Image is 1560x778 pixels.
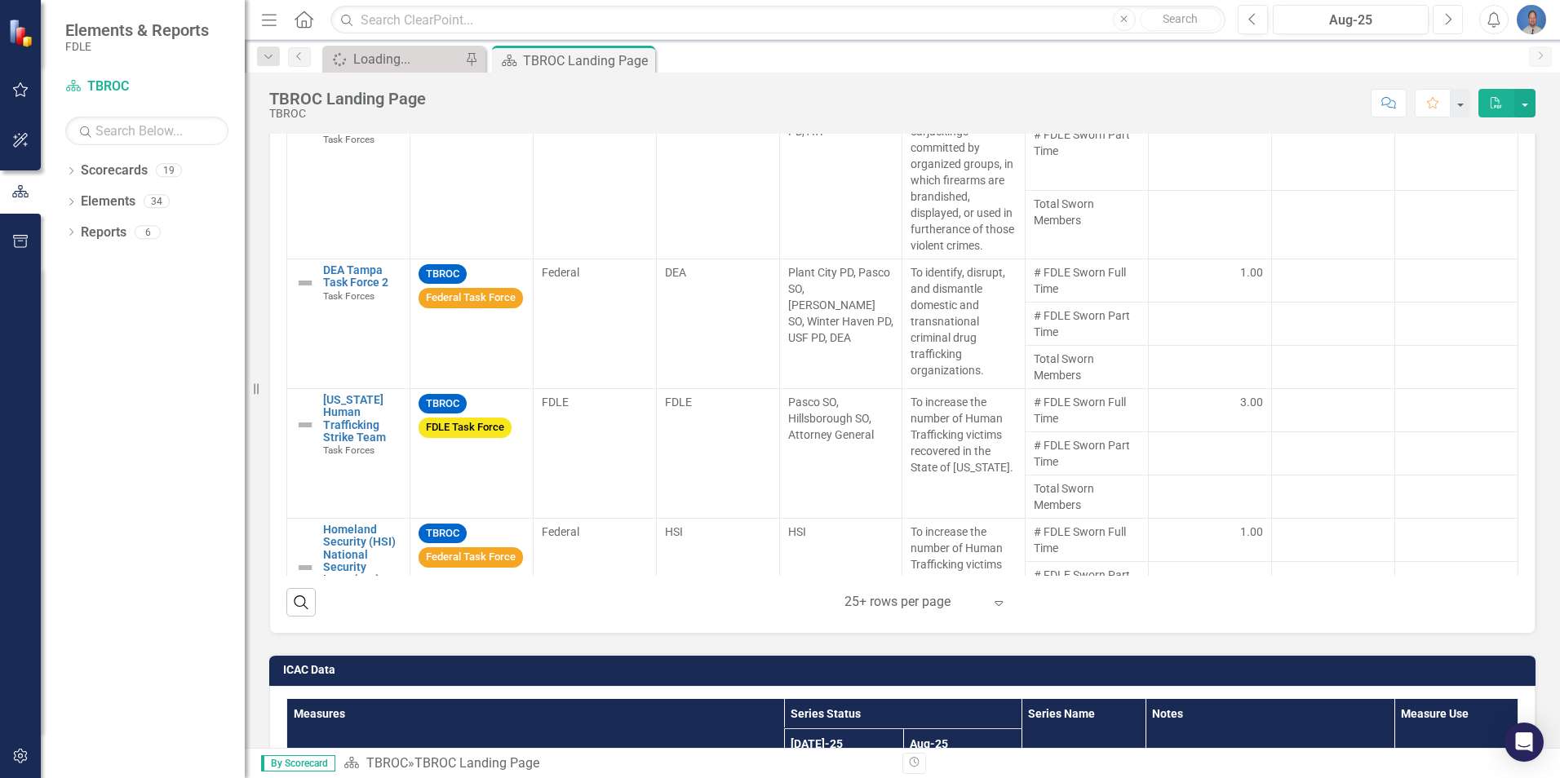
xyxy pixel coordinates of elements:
[1034,437,1140,470] span: # FDLE Sworn Part Time
[788,266,893,344] span: Plant City PD, Pasco SO, [PERSON_NAME] SO, Winter Haven PD, USF PD, DEA
[323,394,401,444] a: [US_STATE] Human Trafficking Strike Team
[1034,196,1140,228] span: Total Sworn Members
[1140,8,1221,31] button: Search
[414,755,539,771] div: TBROC Landing Page
[1149,388,1272,431] td: Double-Click to Edit
[1395,302,1518,345] td: Double-Click to Edit
[419,264,467,285] span: TBROC
[1272,388,1395,431] td: Double-Click to Edit
[419,547,523,568] span: Federal Task Force
[295,273,315,293] img: Not Defined
[1395,518,1518,561] td: Double-Click to Edit
[81,161,148,180] a: Scorecards
[1272,431,1395,475] td: Double-Click to Edit
[911,266,1005,377] span: To identify, disrupt, and dismantle domestic and transnational criminal drug trafficking organiza...
[1034,567,1140,599] span: # FDLE Sworn Part Time
[65,40,209,53] small: FDLE
[1273,5,1429,34] button: Aug-25
[419,394,467,414] span: TBROC
[1395,122,1518,190] td: Double-Click to Edit
[1034,351,1140,383] span: Total Sworn Members
[1149,431,1272,475] td: Double-Click to Edit
[287,388,410,518] td: Double-Click to Edit Right Click for Context Menu
[1034,394,1140,427] span: # FDLE Sworn Full Time
[1149,561,1272,604] td: Double-Click to Edit
[295,558,315,577] img: Not Defined
[1034,524,1140,556] span: # FDLE Sworn Full Time
[419,288,523,308] span: Federal Task Force
[8,19,37,47] img: ClearPoint Strategy
[542,266,579,279] span: Federal
[1034,307,1140,340] span: # FDLE Sworn Part Time
[269,108,426,120] div: TBROC
[665,525,683,538] span: HSI
[788,60,901,138] span: Hillsborough SO, Pasco SO [GEOGRAPHIC_DATA], [GEOGRAPHIC_DATA] PD, ATF
[1034,480,1140,513] span: Total Sworn Members
[665,396,692,409] span: FDLE
[1034,126,1140,159] span: # FDLE Sworn Part Time
[1517,5,1546,34] img: Steve Dressler
[419,524,467,544] span: TBROC
[135,225,161,239] div: 6
[1240,394,1263,410] span: 3.00
[419,418,512,438] span: FDLE Task Force
[295,415,315,435] img: Not Defined
[523,51,651,71] div: TBROC Landing Page
[330,6,1225,34] input: Search ClearPoint...
[1149,302,1272,345] td: Double-Click to Edit
[261,755,335,771] span: By Scorecard
[542,396,569,409] span: FDLE
[1272,302,1395,345] td: Double-Click to Edit
[788,396,874,441] span: Pasco SO, Hillsborough SO, Attorney General
[144,195,170,209] div: 34
[81,223,126,242] a: Reports
[1279,11,1423,30] div: Aug-25
[156,164,182,178] div: 19
[323,264,401,290] a: DEA Tampa Task Force 2
[287,259,410,388] td: Double-Click to Edit Right Click for Context Menu
[323,290,374,302] span: Task Forces
[1272,122,1395,190] td: Double-Click to Edit
[323,444,374,456] span: Task Forces
[283,664,1527,676] h3: ICAC Data
[65,117,228,145] input: Search Below...
[1149,259,1272,302] td: Double-Click to Edit
[1395,388,1518,431] td: Double-Click to Edit
[1395,259,1518,302] td: Double-Click to Edit
[1240,524,1263,540] span: 1.00
[1149,122,1272,190] td: Double-Click to Edit
[911,525,1013,603] span: To increase the number of Human Trafficking victims recovered in the State of [US_STATE].
[788,525,806,538] span: HSI
[1240,264,1263,281] span: 1.00
[65,77,228,96] a: TBROC
[665,266,686,279] span: DEA
[287,518,410,648] td: Double-Click to Edit Right Click for Context Menu
[1272,561,1395,604] td: Double-Click to Edit
[1149,518,1272,561] td: Double-Click to Edit
[1272,259,1395,302] td: Double-Click to Edit
[911,396,1013,474] span: To increase the number of Human Trafficking victims recovered in the State of [US_STATE].
[911,60,1014,252] span: To investigate commercial robbery patterns, home invasions, and carjackings committed by organize...
[269,90,426,108] div: TBROC Landing Page
[1034,264,1140,297] span: # FDLE Sworn Full Time
[323,134,374,145] span: Task Forces
[81,192,135,211] a: Elements
[1163,12,1198,25] span: Search
[1395,431,1518,475] td: Double-Click to Edit
[1272,518,1395,561] td: Double-Click to Edit
[353,49,461,69] div: Loading...
[1395,561,1518,604] td: Double-Click to Edit
[287,52,410,259] td: Double-Click to Edit Right Click for Context Menu
[326,49,461,69] a: Loading...
[542,525,579,538] span: Federal
[366,755,408,771] a: TBROC
[323,524,401,599] a: Homeland Security (HSI) National Security Investigations (NSI) Group
[65,20,209,40] span: Elements & Reports
[343,754,890,773] div: »
[1505,723,1544,762] div: Open Intercom Messenger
